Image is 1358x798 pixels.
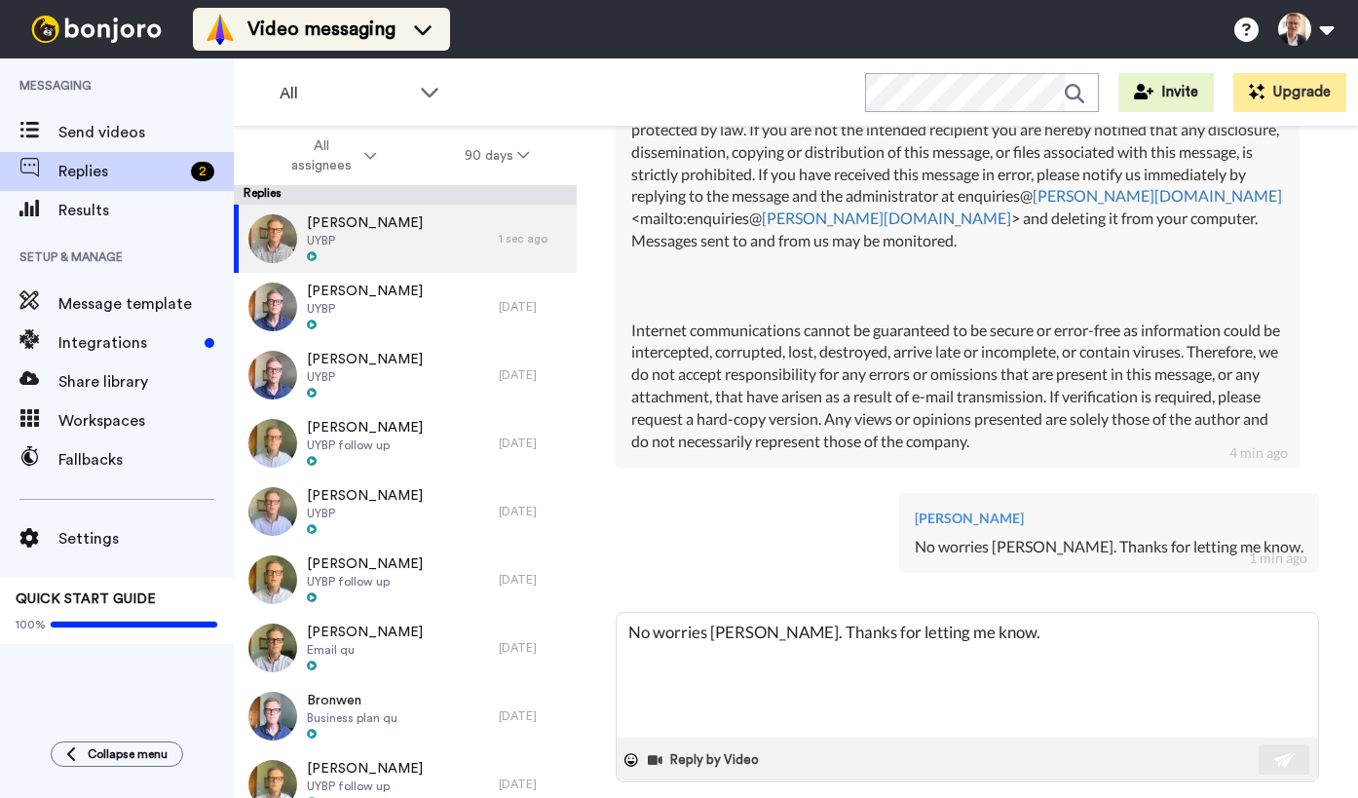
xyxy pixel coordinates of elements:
a: [PERSON_NAME]UYBP[DATE] [234,341,577,409]
span: [PERSON_NAME] [307,759,423,779]
img: vm-color.svg [205,14,236,45]
img: bj-logo-header-white.svg [23,16,170,43]
button: Collapse menu [51,741,183,767]
span: [PERSON_NAME] [307,350,423,369]
span: Settings [58,527,234,551]
span: Video messaging [247,16,396,43]
button: Reply by Video [646,745,765,775]
div: [DATE] [499,299,567,315]
span: [PERSON_NAME] [307,418,423,437]
img: 6219862e-4e90-4a14-aedf-d3925a679173-thumb.jpg [248,624,297,672]
span: [PERSON_NAME] [307,486,423,506]
span: UYBP [307,233,423,248]
span: 100% [16,617,46,632]
button: Invite [1118,73,1214,112]
span: Share library [58,370,234,394]
img: 4d057da7-8e97-4498-b4f2-ccea796c01f7-thumb.jpg [248,419,297,468]
a: [PERSON_NAME]UYBP follow up[DATE] [234,409,577,477]
span: UYBP follow up [307,574,423,589]
span: Email qu [307,642,423,658]
div: [PERSON_NAME] [915,509,1303,528]
span: UYBP [307,301,423,317]
span: UYBP [307,506,423,521]
div: [DATE] [499,504,567,519]
span: UYBP follow up [307,437,423,453]
button: 90 days [421,138,574,173]
img: bb573c46-ba40-4178-b7f7-bfed7fb0c08e-thumb.jpg [248,351,297,399]
a: [PERSON_NAME]Email qu[DATE] [234,614,577,682]
span: Results [58,199,234,222]
img: 8343f210-f354-45b0-9b79-e15558865b0d-thumb.jpg [248,487,297,536]
span: Integrations [58,331,197,355]
button: All assignees [238,129,421,183]
img: 9ce7a498-a972-4619-ac8b-371c6b644d22-thumb.jpg [248,283,297,331]
a: [PERSON_NAME][DOMAIN_NAME] [1033,186,1282,205]
button: Upgrade [1233,73,1346,112]
span: UYBP [307,369,423,385]
img: 4d036e7b-7612-4704-ab83-287bf095bdc8-thumb.jpg [248,692,297,741]
a: [PERSON_NAME]UYBP1 sec ago [234,205,577,273]
div: Replies [234,185,577,205]
div: 4 min ago [1229,443,1288,463]
a: [PERSON_NAME]UYBP[DATE] [234,273,577,341]
div: [DATE] [499,708,567,724]
span: Message template [58,292,234,316]
span: Replies [58,160,183,183]
span: Business plan qu [307,710,397,726]
a: BronwenBusiness plan qu[DATE] [234,682,577,750]
div: [DATE] [499,367,567,383]
a: [PERSON_NAME][DOMAIN_NAME] [762,209,1011,227]
a: [PERSON_NAME]UYBP[DATE] [234,477,577,546]
span: [PERSON_NAME] [307,554,423,574]
div: 2 [191,162,214,181]
span: [PERSON_NAME] [307,623,423,642]
span: [PERSON_NAME] [307,213,423,233]
div: [DATE] [499,572,567,588]
img: send-white.svg [1274,752,1296,768]
span: Workspaces [58,409,234,433]
div: [DATE] [499,436,567,451]
span: Bronwen [307,691,397,710]
span: All [280,82,410,105]
span: All assignees [282,136,360,175]
span: Send videos [58,121,234,144]
div: No worries [PERSON_NAME]. Thanks for letting me know. [915,536,1303,558]
div: 1 min ago [1249,549,1307,568]
div: 1 sec ago [499,231,567,247]
span: QUICK START GUIDE [16,592,156,606]
div: [DATE] [499,777,567,792]
div: [DATE] [499,640,567,656]
span: [PERSON_NAME] [307,282,423,301]
textarea: To enrich screen reader interactions, please activate Accessibility in Grammarly extension settings [617,613,1318,738]
span: UYBP follow up [307,779,423,794]
img: 3a067039-719c-4079-80c0-bd28bd000e99-thumb.jpg [248,214,297,263]
a: [PERSON_NAME]UYBP follow up[DATE] [234,546,577,614]
span: Fallbacks [58,448,234,472]
span: Collapse menu [88,746,168,762]
img: 8f221b02-a48b-4710-a224-207cb406b554-thumb.jpg [248,555,297,604]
